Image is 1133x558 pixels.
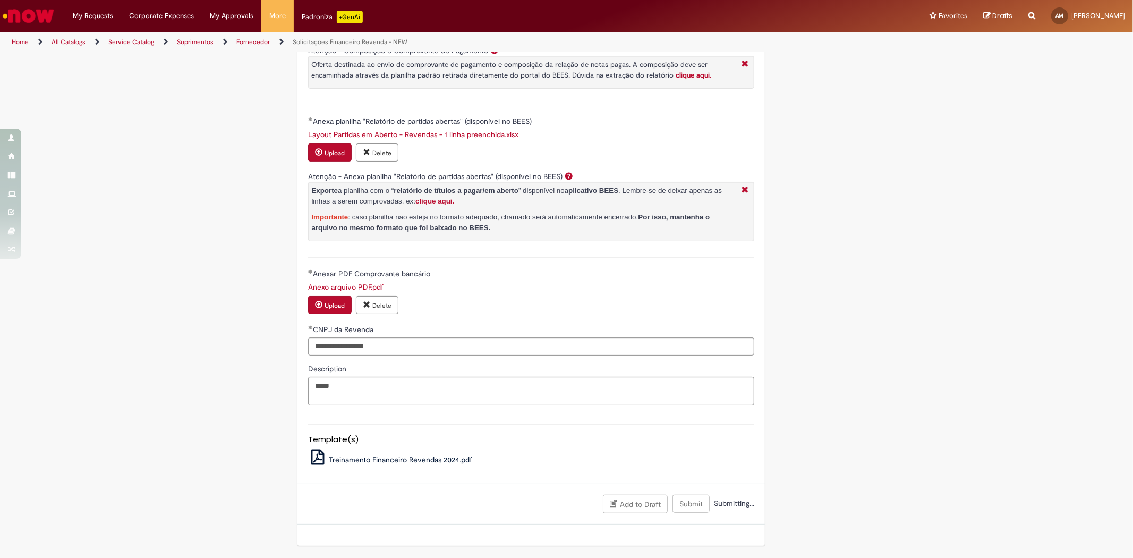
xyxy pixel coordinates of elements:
[1056,12,1064,19] span: AM
[52,38,86,46] a: All Catalogs
[308,172,563,181] label: Atenção - Anexa planilha "Relatório de partidas abertas" (disponível no BEES)
[313,325,376,334] span: CNPJ da Revenda
[311,60,711,80] span: Oferta destinada ao envio de comprovante de pagamento e composição da relação de notas pagas. A c...
[329,455,472,464] span: Treinamento Financeiro Revendas 2024.pdf
[308,282,384,292] a: Download Anexo arquivo PDF.pdf
[311,213,710,232] span: : caso planilha não esteja no formato adequado, chamado será automaticamente encerrado.
[676,71,711,80] a: clique aqui.
[308,455,472,464] a: Treinamento Financeiro Revendas 2024.pdf
[293,38,407,46] a: Solicitações Financeiro Revenda - NEW
[739,59,751,70] i: Close More information for question_atencao
[236,38,270,46] a: Fornecedor
[1071,11,1125,20] span: [PERSON_NAME]
[308,46,488,55] label: Atenção - Composição e Comprovante de Pagamento
[308,325,313,329] span: Required Filled
[337,11,363,23] p: +GenAi
[177,38,214,46] a: Suprimentos
[739,185,751,196] i: Close More information for question_atencao_comprovante_bancario
[308,117,313,121] span: Required Filled
[313,116,534,126] span: Anexa planilha "Relatório de partidas abertas" (disponível no BEES)
[269,11,286,21] span: More
[372,149,391,157] small: Delete
[992,11,1012,21] span: Drafts
[983,11,1012,21] a: Drafts
[12,38,29,46] a: Home
[308,435,754,444] h5: Template(s)
[394,187,518,195] strong: relatório de títulos a pagar/em aberto
[8,32,747,52] ul: Page breadcrumbs
[308,269,313,274] span: Required Filled
[939,11,967,21] span: Favorites
[311,187,722,205] span: a planilha com o “ ” disponível no . Lembre-se de deixar apenas as linhas a serem comprovadas, ex:
[712,498,754,508] span: Submitting...
[308,130,518,139] a: Download Layout Partidas em Aberto - Revendas - 1 linha preenchida.xlsx
[311,187,338,195] strong: Exporte
[325,149,345,157] small: Upload
[356,296,398,314] button: Delete Attachment Anexo arquivo PDF.pdf
[415,197,454,205] a: clique aqui.
[565,187,618,195] strong: aplicativo BEES
[325,301,345,310] small: Upload
[73,11,113,21] span: My Requests
[129,11,194,21] span: Corporate Expenses
[308,377,754,405] textarea: Description
[302,11,363,23] div: Padroniza
[308,364,348,374] span: Description
[313,269,432,278] span: Anexar PDF Comprovante bancário
[311,213,348,221] span: Importante
[308,296,352,314] button: Upload Attachment for Anexar PDF Comprovante bancário Required
[108,38,154,46] a: Service Catalog
[308,337,754,356] input: CNPJ da Revenda
[356,143,398,162] button: Delete Attachment Layout Partidas em Aberto - Revendas - 1 linha preenchida.xlsx
[1,5,56,27] img: ServiceNow
[308,143,352,162] button: Upload Attachment for Anexa planilha "Relatório de partidas abertas" (disponível no BEES) Required
[210,11,253,21] span: My Approvals
[372,301,391,310] small: Delete
[563,172,575,180] span: Help for Atenção - Anexa planilha "Relatório de partidas abertas" (disponível no BEES)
